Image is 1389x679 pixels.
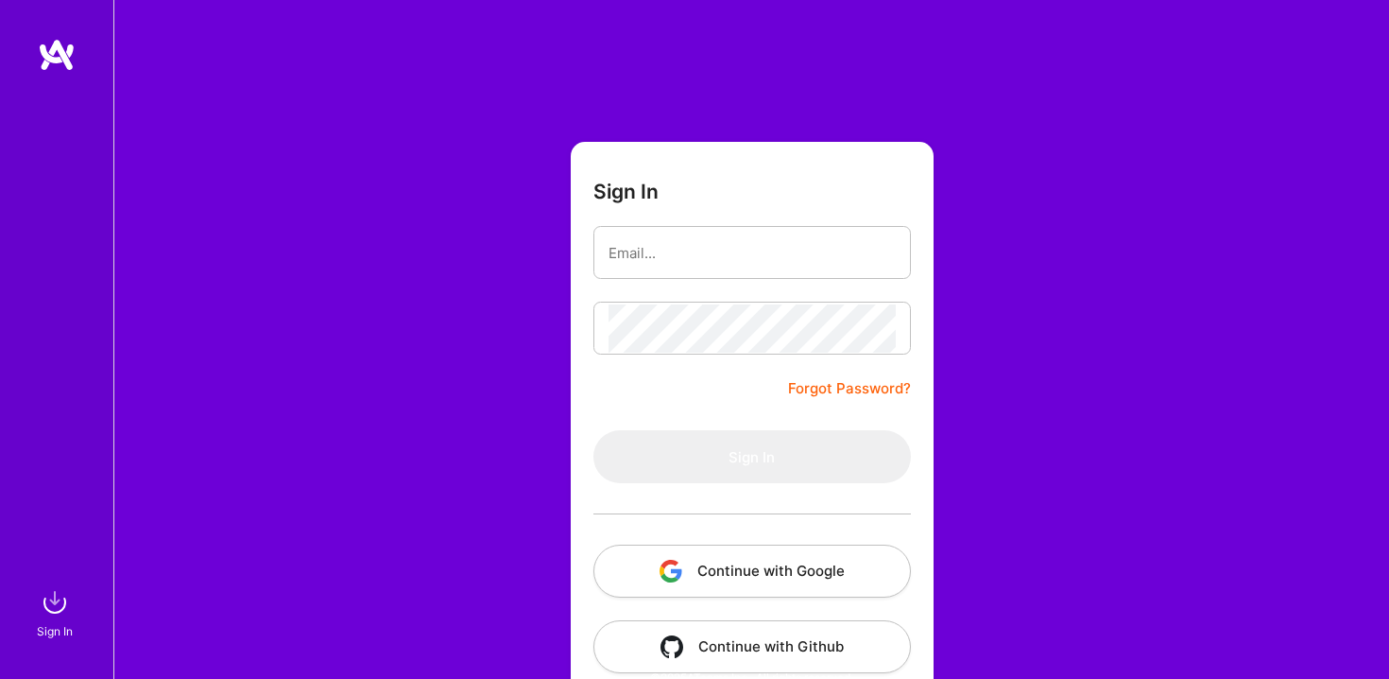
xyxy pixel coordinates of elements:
a: Forgot Password? [788,377,911,400]
button: Sign In [593,430,911,483]
img: sign in [36,583,74,621]
button: Continue with Google [593,545,911,598]
h3: Sign In [593,180,659,203]
input: Email... [609,229,896,277]
a: sign inSign In [40,583,74,641]
div: Sign In [37,621,73,641]
img: icon [660,635,683,658]
img: logo [38,38,76,72]
img: icon [660,560,682,583]
button: Continue with Github [593,620,911,673]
